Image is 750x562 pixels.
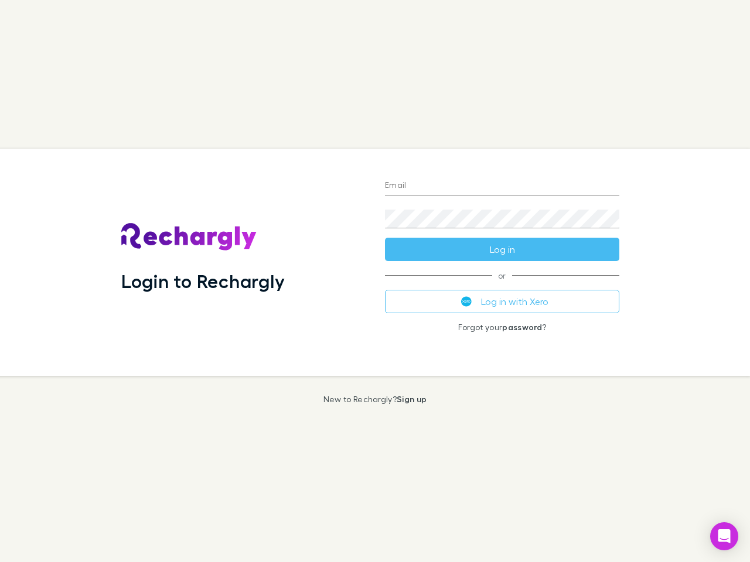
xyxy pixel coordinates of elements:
div: Open Intercom Messenger [710,522,738,550]
h1: Login to Rechargly [121,270,285,292]
span: or [385,275,619,276]
a: password [502,322,542,332]
a: Sign up [397,394,427,404]
img: Rechargly's Logo [121,223,257,251]
p: New to Rechargly? [323,395,427,404]
img: Xero's logo [461,296,472,307]
button: Log in [385,238,619,261]
button: Log in with Xero [385,290,619,313]
p: Forgot your ? [385,323,619,332]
